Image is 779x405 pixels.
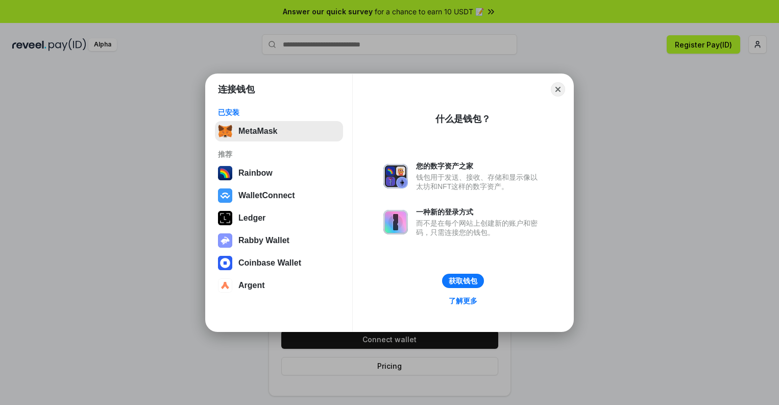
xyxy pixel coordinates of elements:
img: svg+xml,%3Csvg%20width%3D%2228%22%20height%3D%2228%22%20viewBox%3D%220%200%2028%2028%22%20fill%3D... [218,256,232,270]
div: 已安装 [218,108,340,117]
div: 推荐 [218,150,340,159]
div: Coinbase Wallet [238,258,301,268]
button: Rainbow [215,163,343,183]
img: svg+xml,%3Csvg%20fill%3D%22none%22%20height%3D%2233%22%20viewBox%3D%220%200%2035%2033%22%20width%... [218,124,232,138]
button: Argent [215,275,343,296]
div: 一种新的登录方式 [416,207,543,217]
div: WalletConnect [238,191,295,200]
div: Ledger [238,213,265,223]
div: 您的数字资产之家 [416,161,543,171]
div: Rainbow [238,169,273,178]
img: svg+xml,%3Csvg%20xmlns%3D%22http%3A%2F%2Fwww.w3.org%2F2000%2Fsvg%22%20fill%3D%22none%22%20viewBox... [383,210,408,234]
h1: 连接钱包 [218,83,255,96]
img: svg+xml,%3Csvg%20width%3D%2228%22%20height%3D%2228%22%20viewBox%3D%220%200%2028%2028%22%20fill%3D... [218,278,232,293]
a: 了解更多 [443,294,483,307]
button: Ledger [215,208,343,228]
img: svg+xml,%3Csvg%20xmlns%3D%22http%3A%2F%2Fwww.w3.org%2F2000%2Fsvg%22%20fill%3D%22none%22%20viewBox... [383,164,408,188]
button: Close [551,82,565,97]
div: 了解更多 [449,296,477,305]
div: 而不是在每个网站上创建新的账户和密码，只需连接您的钱包。 [416,219,543,237]
div: Rabby Wallet [238,236,289,245]
button: Coinbase Wallet [215,253,343,273]
button: MetaMask [215,121,343,141]
img: svg+xml,%3Csvg%20width%3D%22120%22%20height%3D%22120%22%20viewBox%3D%220%200%20120%20120%22%20fil... [218,166,232,180]
button: WalletConnect [215,185,343,206]
img: svg+xml,%3Csvg%20width%3D%2228%22%20height%3D%2228%22%20viewBox%3D%220%200%2028%2028%22%20fill%3D... [218,188,232,203]
img: svg+xml,%3Csvg%20xmlns%3D%22http%3A%2F%2Fwww.w3.org%2F2000%2Fsvg%22%20fill%3D%22none%22%20viewBox... [218,233,232,248]
div: Argent [238,281,265,290]
img: svg+xml,%3Csvg%20xmlns%3D%22http%3A%2F%2Fwww.w3.org%2F2000%2Fsvg%22%20width%3D%2228%22%20height%3... [218,211,232,225]
button: Rabby Wallet [215,230,343,251]
button: 获取钱包 [442,274,484,288]
div: 什么是钱包？ [435,113,491,125]
div: 获取钱包 [449,276,477,285]
div: MetaMask [238,127,277,136]
div: 钱包用于发送、接收、存储和显示像以太坊和NFT这样的数字资产。 [416,173,543,191]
